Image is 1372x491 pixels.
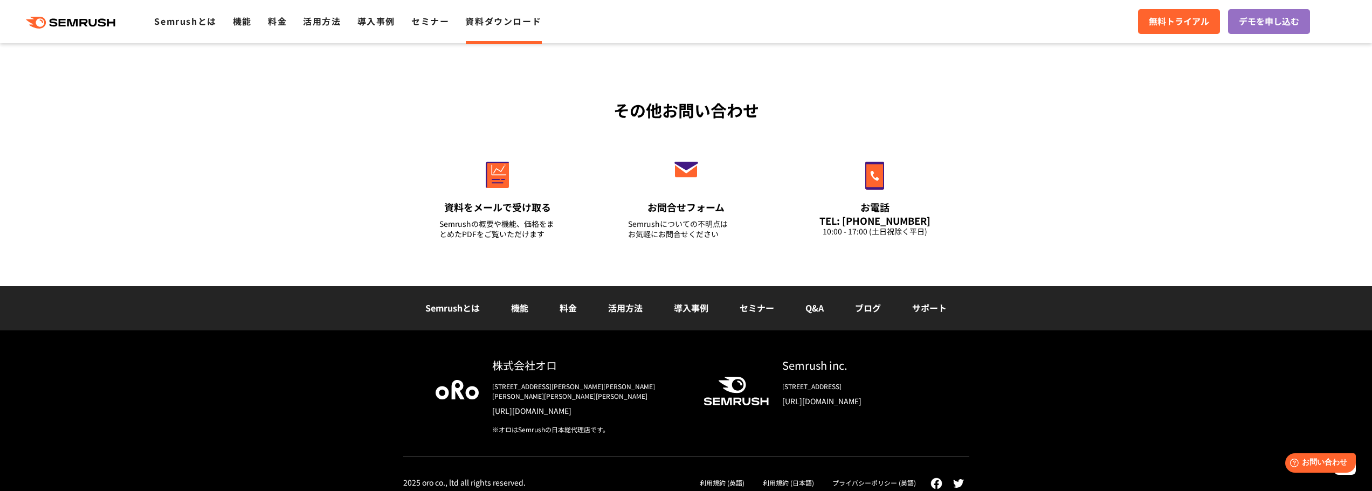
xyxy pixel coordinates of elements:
div: Semrushの概要や機能、価格をまとめたPDFをご覧いただけます [439,219,556,239]
div: 2025 oro co., ltd all rights reserved. [403,478,526,487]
a: セミナー [411,15,449,27]
a: 機能 [233,15,252,27]
a: 資料ダウンロード [465,15,541,27]
img: twitter [953,479,964,488]
a: Semrushとは [154,15,216,27]
div: 株式会社オロ [492,357,686,373]
a: [URL][DOMAIN_NAME] [782,396,937,406]
div: TEL: [PHONE_NUMBER] [817,215,933,226]
img: oro company [436,380,479,399]
a: 導入事例 [674,301,708,314]
div: その他お問い合わせ [403,98,969,122]
a: セミナー [740,301,774,314]
div: お問合せフォーム [628,200,744,214]
a: [URL][DOMAIN_NAME] [492,405,686,416]
div: [STREET_ADDRESS] [782,382,937,391]
a: 料金 [560,301,577,314]
div: お電話 [817,200,933,214]
a: サポート [912,301,947,314]
a: 活用方法 [608,301,643,314]
div: Semrushについての不明点は お気軽にお問合せください [628,219,744,239]
a: デモを申し込む [1228,9,1310,34]
a: Q&A [805,301,824,314]
div: ※オロはSemrushの日本総代理店です。 [492,425,686,434]
div: [STREET_ADDRESS][PERSON_NAME][PERSON_NAME][PERSON_NAME][PERSON_NAME][PERSON_NAME] [492,382,686,401]
a: 料金 [268,15,287,27]
a: ブログ [855,301,881,314]
span: 無料トライアル [1149,15,1209,29]
div: 資料をメールで受け取る [439,200,556,214]
a: 導入事例 [357,15,395,27]
a: Semrushとは [425,301,480,314]
img: facebook [930,478,942,489]
a: 利用規約 (日本語) [763,478,814,487]
a: 無料トライアル [1138,9,1220,34]
a: 利用規約 (英語) [700,478,744,487]
iframe: Help widget launcher [1276,449,1360,479]
a: お問合せフォーム Semrushについての不明点はお気軽にお問合せください [605,139,767,253]
a: 機能 [511,301,528,314]
div: 10:00 - 17:00 (土日祝除く平日) [817,226,933,237]
a: 活用方法 [303,15,341,27]
a: 資料をメールで受け取る Semrushの概要や機能、価格をまとめたPDFをご覧いただけます [417,139,578,253]
div: Semrush inc. [782,357,937,373]
span: デモを申し込む [1239,15,1299,29]
a: プライバシーポリシー (英語) [832,478,916,487]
